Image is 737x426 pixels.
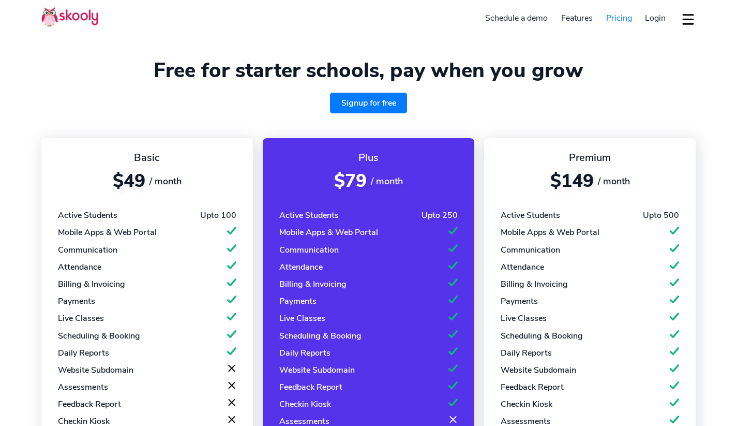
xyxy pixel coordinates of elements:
div: Communication [279,244,339,256]
div: Attendance [501,261,544,273]
span: $79 [334,169,367,193]
div: Assessments [58,381,108,393]
div: Upto 500 [643,210,679,221]
span: / month [149,175,182,187]
div: Basic [58,151,236,165]
div: Attendance [58,261,101,273]
a: Features [554,10,599,26]
a: Signup for free [330,93,408,113]
span: Login [645,12,666,24]
h1: Free for starter schools, pay when you grow [41,58,696,83]
span: / month [598,175,630,187]
div: Active Students [501,210,560,221]
span: $49 [113,169,145,193]
div: Active Students [58,210,117,221]
div: Feedback Report [279,381,342,393]
div: Billing & Invoicing [501,278,568,290]
div: Live Classes [501,313,547,324]
div: Website Subdomain [279,364,355,376]
div: Upto 250 [422,210,458,221]
div: Upto 100 [200,210,236,221]
div: Plus [279,151,458,165]
img: Skooly [41,7,98,27]
a: Login [638,10,672,26]
div: Billing & Invoicing [279,278,347,290]
div: Payments [58,296,95,307]
div: Feedback Report [58,399,121,410]
div: Daily Reports [58,347,109,359]
div: Communication [58,244,117,256]
span: Pricing [606,12,632,24]
div: Scheduling & Booking [279,330,362,342]
div: Daily Reports [279,347,330,359]
a: Pricing [599,10,639,26]
div: Website Subdomain [58,364,133,376]
div: Billing & Invoicing [58,278,125,290]
div: Daily Reports [501,347,552,359]
div: Payments [501,296,538,307]
span: $149 [550,169,594,193]
div: Payments [279,296,317,307]
div: Mobile Apps & Web Portal [501,227,599,238]
div: Scheduling & Booking [501,330,583,342]
a: Schedule a demo [479,10,555,26]
div: Mobile Apps & Web Portal [58,227,157,238]
div: Scheduling & Booking [58,330,140,342]
div: Mobile Apps & Web Portal [279,227,378,238]
div: Communication [501,244,560,256]
button: dropdown menu [681,7,696,31]
span: / month [371,175,403,187]
div: Premium [501,151,679,165]
div: Attendance [279,261,323,273]
div: Live Classes [58,313,104,324]
div: Checkin Kiosk [279,399,331,410]
div: Live Classes [279,313,325,324]
div: Active Students [279,210,339,221]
